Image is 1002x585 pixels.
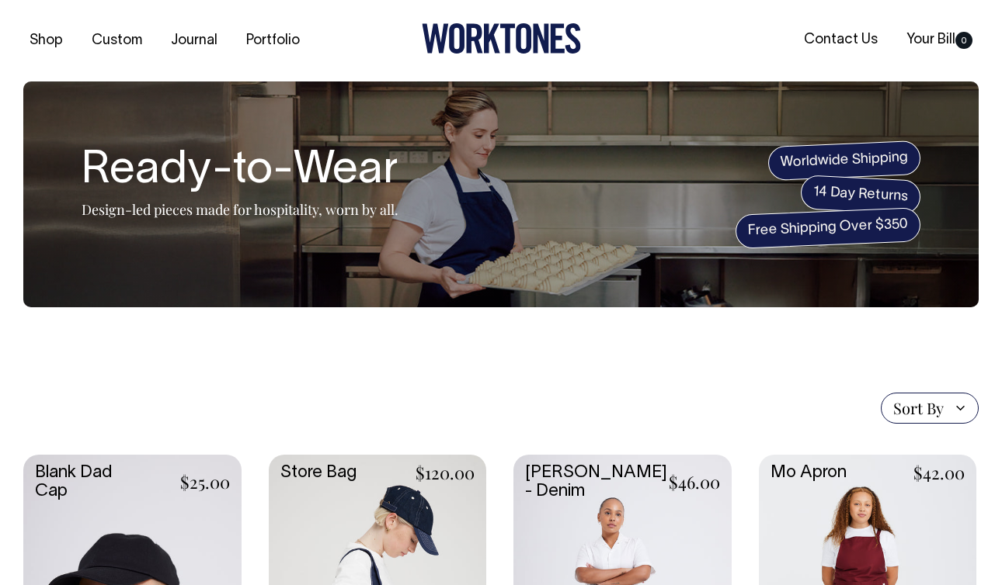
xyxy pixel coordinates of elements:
[23,28,69,54] a: Shop
[165,28,224,54] a: Journal
[798,27,884,53] a: Contact Us
[735,207,921,249] span: Free Shipping Over $350
[800,175,921,215] span: 14 Day Returns
[85,28,148,54] a: Custom
[240,28,306,54] a: Portfolio
[82,147,398,196] h1: Ready-to-Wear
[955,32,972,49] span: 0
[900,27,979,53] a: Your Bill0
[82,200,398,219] p: Design-led pieces made for hospitality, worn by all.
[767,140,921,181] span: Worldwide Shipping
[893,399,944,417] span: Sort By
